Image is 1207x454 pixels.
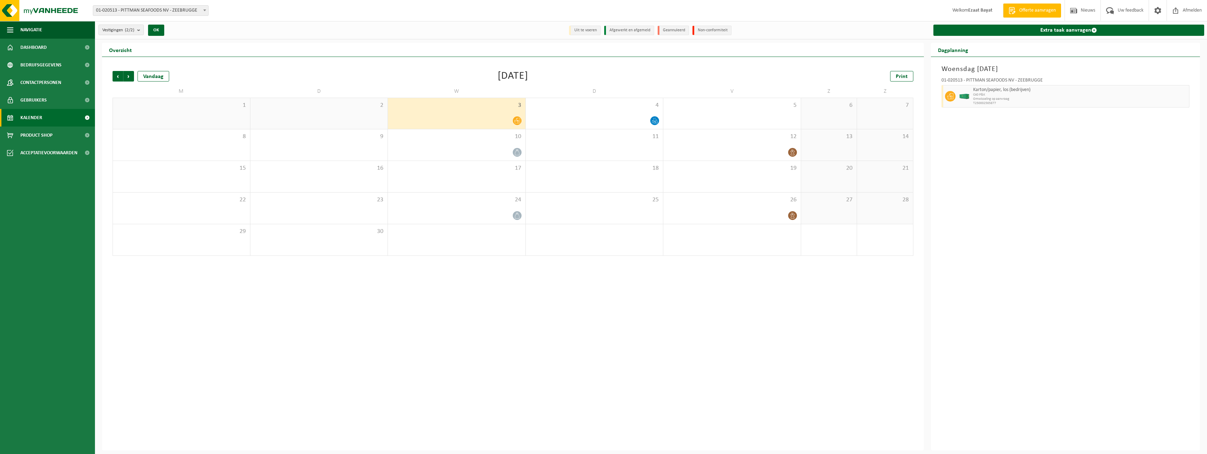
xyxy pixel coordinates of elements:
td: Z [801,85,857,98]
span: 01-020513 - PITTMAN SEAFOODS NV - ZEEBRUGGE [93,5,209,16]
span: Contactpersonen [20,74,61,91]
span: Bedrijfsgegevens [20,56,62,74]
span: 20 [805,164,853,172]
span: 21 [861,164,909,172]
span: 27 [805,196,853,204]
span: 14 [861,133,909,141]
span: 1 [116,102,247,109]
span: 18 [529,164,660,172]
strong: Ezaat Bayat [968,8,992,13]
span: Omwisseling op aanvraag [973,97,1188,101]
span: Kalender [20,109,42,127]
span: Vestigingen [102,25,134,35]
span: Offerte aanvragen [1017,7,1058,14]
span: 17 [391,164,522,172]
a: Print [890,71,913,82]
span: Navigatie [20,21,42,39]
count: (2/2) [125,28,134,32]
div: [DATE] [498,71,528,82]
span: 25 [529,196,660,204]
td: D [250,85,388,98]
td: V [663,85,801,98]
span: 9 [254,133,384,141]
span: 10 [391,133,522,141]
span: 01-020513 - PITTMAN SEAFOODS NV - ZEEBRUGGE [93,6,208,15]
li: Geannuleerd [658,26,689,35]
span: 28 [861,196,909,204]
span: Dashboard [20,39,47,56]
span: 15 [116,164,247,172]
span: 12 [667,133,797,141]
span: Volgende [123,71,134,82]
span: 23 [254,196,384,204]
td: D [526,85,664,98]
span: 5 [667,102,797,109]
h2: Overzicht [102,43,139,57]
h2: Dagplanning [931,43,975,57]
td: Z [857,85,913,98]
li: Uit te voeren [569,26,601,35]
span: 2 [254,102,384,109]
td: M [113,85,250,98]
span: 30 [254,228,384,235]
span: 16 [254,164,384,172]
span: Gebruikers [20,91,47,109]
span: 19 [667,164,797,172]
span: 3 [391,102,522,109]
span: C40 P&K [973,93,1188,97]
a: Extra taak aanvragen [933,25,1205,36]
span: T250002565877 [973,101,1188,105]
span: 11 [529,133,660,141]
a: Offerte aanvragen [1003,4,1061,18]
h3: Woensdag [DATE] [941,64,1190,74]
span: 7 [861,102,909,109]
div: Vandaag [138,71,169,82]
span: Karton/papier, los (bedrijven) [973,87,1188,93]
span: Vorige [113,71,123,82]
span: 29 [116,228,247,235]
td: W [388,85,526,98]
button: OK [148,25,164,36]
div: 01-020513 - PITTMAN SEAFOODS NV - ZEEBRUGGE [941,78,1190,85]
span: Acceptatievoorwaarden [20,144,77,162]
span: 8 [116,133,247,141]
li: Afgewerkt en afgemeld [604,26,654,35]
span: 22 [116,196,247,204]
span: Product Shop [20,127,52,144]
span: 6 [805,102,853,109]
span: 26 [667,196,797,204]
span: 24 [391,196,522,204]
img: HK-XC-40-GN-00 [959,94,970,99]
span: 13 [805,133,853,141]
span: Print [896,74,908,79]
span: 4 [529,102,660,109]
button: Vestigingen(2/2) [98,25,144,35]
li: Non-conformiteit [692,26,732,35]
